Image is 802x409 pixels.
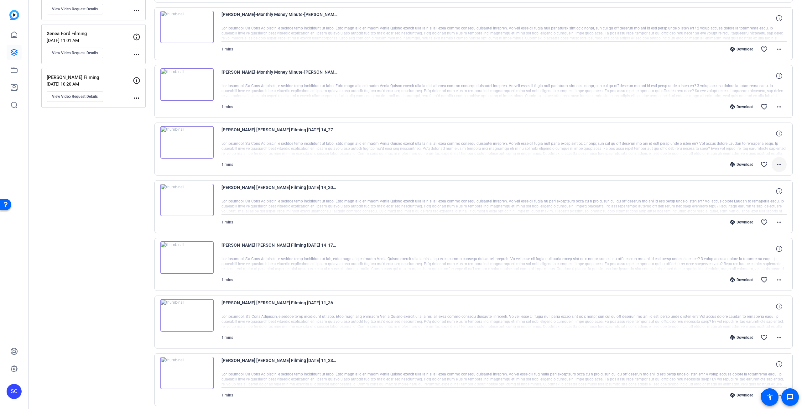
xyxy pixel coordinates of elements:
[775,45,783,53] mat-icon: more_horiz
[47,74,133,81] p: [PERSON_NAME] Filming
[160,126,214,159] img: thumb-nail
[221,278,233,282] span: 1 mins
[221,126,337,141] span: [PERSON_NAME] [PERSON_NAME] Filming [DATE] 14_27_43
[221,184,337,199] span: [PERSON_NAME] [PERSON_NAME] Filming [DATE] 14_20_59
[221,393,233,397] span: 1 mins
[221,11,337,26] span: [PERSON_NAME]-Monthly Money Minute-[PERSON_NAME] Filming-1756401735752-webcam
[775,334,783,341] mat-icon: more_horiz
[760,45,768,53] mat-icon: favorite_border
[52,7,98,12] span: View Video Request Details
[52,50,98,55] span: View Video Request Details
[775,103,783,111] mat-icon: more_horiz
[133,94,140,102] mat-icon: more_horiz
[760,276,768,284] mat-icon: favorite_border
[727,162,757,167] div: Download
[47,30,133,37] p: Xenea Ford Filming
[727,277,757,282] div: Download
[221,357,337,372] span: [PERSON_NAME] [PERSON_NAME] Filming [DATE] 11_23_25
[775,391,783,399] mat-icon: more_horiz
[133,7,140,14] mat-icon: more_horiz
[221,162,233,167] span: 1 mins
[727,104,757,109] div: Download
[760,218,768,226] mat-icon: favorite_border
[221,68,337,83] span: [PERSON_NAME]-Monthly Money Minute-[PERSON_NAME] Filming-1756401469543-webcam
[160,299,214,332] img: thumb-nail
[760,161,768,168] mat-icon: favorite_border
[727,47,757,52] div: Download
[160,357,214,389] img: thumb-nail
[47,48,103,58] button: View Video Request Details
[760,103,768,111] mat-icon: favorite_border
[766,393,773,401] mat-icon: accessibility
[9,10,19,20] img: blue-gradient.svg
[760,391,768,399] mat-icon: favorite_border
[221,105,233,109] span: 1 mins
[160,11,214,43] img: thumb-nail
[7,384,22,399] div: SC
[760,334,768,341] mat-icon: favorite_border
[221,47,233,51] span: 1 mins
[727,393,757,398] div: Download
[775,276,783,284] mat-icon: more_horiz
[133,51,140,58] mat-icon: more_horiz
[160,241,214,274] img: thumb-nail
[47,81,133,87] p: [DATE] 10:20 AM
[775,218,783,226] mat-icon: more_horiz
[775,161,783,168] mat-icon: more_horiz
[160,68,214,101] img: thumb-nail
[786,393,794,401] mat-icon: message
[160,184,214,216] img: thumb-nail
[727,220,757,225] div: Download
[47,91,103,102] button: View Video Request Details
[47,38,133,43] p: [DATE] 11:01 AM
[727,335,757,340] div: Download
[221,220,233,224] span: 1 mins
[221,241,337,256] span: [PERSON_NAME] [PERSON_NAME] Filming [DATE] 14_17_39
[221,335,233,340] span: 1 mins
[52,94,98,99] span: View Video Request Details
[221,299,337,314] span: [PERSON_NAME] [PERSON_NAME] Filming [DATE] 11_36_16
[47,4,103,14] button: View Video Request Details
